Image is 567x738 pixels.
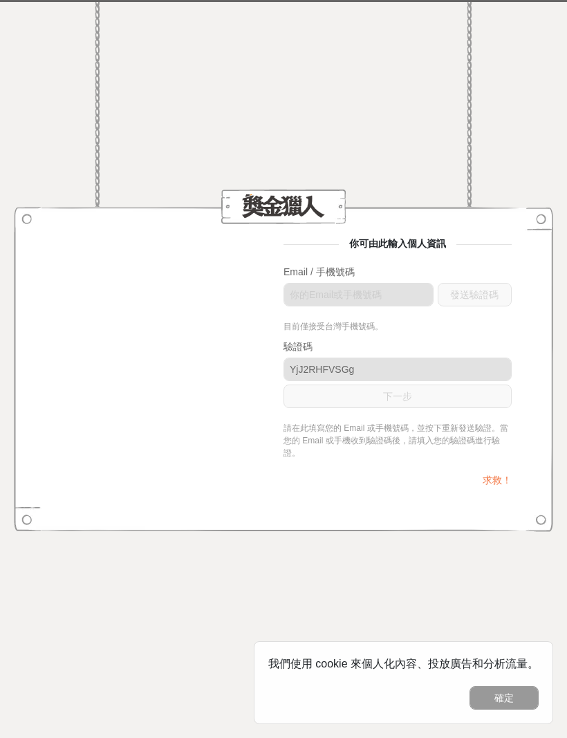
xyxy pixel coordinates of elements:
[283,340,512,354] div: 驗證碼
[483,474,512,486] a: 求救！
[268,658,539,670] span: 我們使用 cookie 來個人化內容、投放廣告和分析流量。
[283,423,508,458] span: 請在此填寫您的 Email 或手機號碼，並按下重新發送驗證。當您的 Email 或手機收到驗證碼後，請填入您的驗證碼進行驗證。
[438,283,512,306] button: 發送驗證碼
[339,238,456,249] span: 你可由此輸入個人資訊
[283,283,434,306] input: 你的Email或手機號碼
[283,265,512,279] div: Email / 手機號碼
[283,385,512,408] button: 下一步
[470,686,539,710] button: 確定
[283,322,383,331] span: 目前僅接受台灣手機號碼。
[283,358,512,381] input: 請輸入驗證碼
